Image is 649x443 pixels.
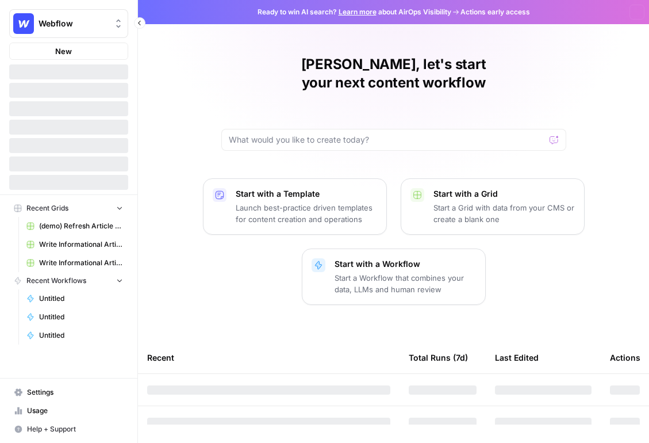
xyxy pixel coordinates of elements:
[21,254,128,272] a: Write Informational Article
[39,330,123,341] span: Untitled
[258,7,451,17] span: Ready to win AI search? about AirOps Visibility
[39,312,123,322] span: Untitled
[27,387,123,398] span: Settings
[9,43,128,60] button: New
[21,217,128,235] a: (demo) Refresh Article Content & Analysis
[9,200,128,217] button: Recent Grids
[229,134,545,146] input: What would you like to create today?
[339,7,377,16] a: Learn more
[9,420,128,438] button: Help + Support
[9,272,128,289] button: Recent Workflows
[203,178,387,235] button: Start with a TemplateLaunch best-practice driven templates for content creation and operations
[27,406,123,416] span: Usage
[21,326,128,345] a: Untitled
[302,249,486,305] button: Start with a WorkflowStart a Workflow that combines your data, LLMs and human review
[27,424,123,434] span: Help + Support
[433,202,575,225] p: Start a Grid with data from your CMS or create a blank one
[39,293,123,304] span: Untitled
[39,221,123,231] span: (demo) Refresh Article Content & Analysis
[495,342,539,373] div: Last Edited
[147,342,390,373] div: Recent
[26,276,86,286] span: Recent Workflows
[335,258,476,270] p: Start with a Workflow
[39,18,108,29] span: Webflow
[409,342,468,373] div: Total Runs (7d)
[39,258,123,268] span: Write Informational Article
[13,13,34,34] img: Webflow Logo
[9,402,128,420] a: Usage
[335,272,476,295] p: Start a Workflow that combines your data, LLMs and human review
[401,178,585,235] button: Start with a GridStart a Grid with data from your CMS or create a blank one
[21,308,128,326] a: Untitled
[21,235,128,254] a: Write Informational Article
[221,55,566,92] h1: [PERSON_NAME], let's start your next content workflow
[21,289,128,308] a: Untitled
[610,342,640,373] div: Actions
[9,9,128,38] button: Workspace: Webflow
[55,45,72,57] span: New
[236,202,377,225] p: Launch best-practice driven templates for content creation and operations
[39,239,123,250] span: Write Informational Article
[460,7,530,17] span: Actions early access
[26,203,68,213] span: Recent Grids
[9,383,128,402] a: Settings
[236,188,377,200] p: Start with a Template
[433,188,575,200] p: Start with a Grid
